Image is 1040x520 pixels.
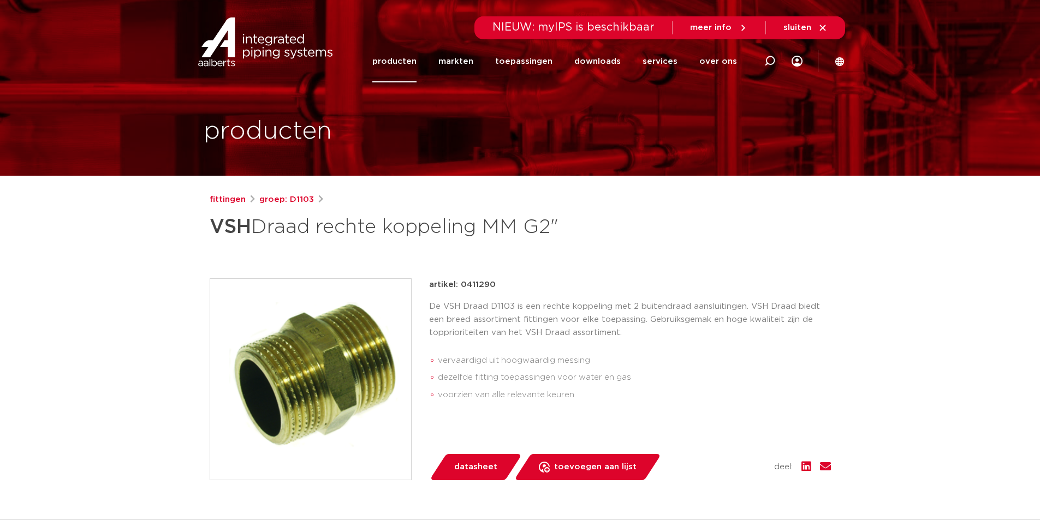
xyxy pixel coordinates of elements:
li: voorzien van alle relevante keuren [438,386,831,404]
a: datasheet [429,454,522,480]
span: NIEUW: myIPS is beschikbaar [492,22,655,33]
a: producten [372,40,417,82]
a: toepassingen [495,40,552,82]
li: dezelfde fitting toepassingen voor water en gas [438,369,831,386]
a: meer info [690,23,748,33]
p: artikel: 0411290 [429,278,496,291]
li: vervaardigd uit hoogwaardig messing [438,352,831,369]
span: meer info [690,23,732,32]
h1: Draad rechte koppeling MM G2" [210,211,620,243]
a: groep: D1103 [259,193,314,206]
a: downloads [574,40,621,82]
strong: VSH [210,217,251,237]
a: over ons [699,40,737,82]
a: fittingen [210,193,246,206]
nav: Menu [372,40,737,82]
p: De VSH Draad D1103 is een rechte koppeling met 2 buitendraad aansluitingen. VSH Draad biedt een b... [429,300,831,339]
a: markten [438,40,473,82]
h1: producten [204,114,332,149]
span: toevoegen aan lijst [554,458,637,476]
span: sluiten [783,23,811,32]
span: datasheet [454,458,497,476]
img: Product Image for VSH Draad rechte koppeling MM G2" [210,279,411,480]
a: sluiten [783,23,828,33]
a: services [643,40,678,82]
span: deel: [774,461,793,474]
